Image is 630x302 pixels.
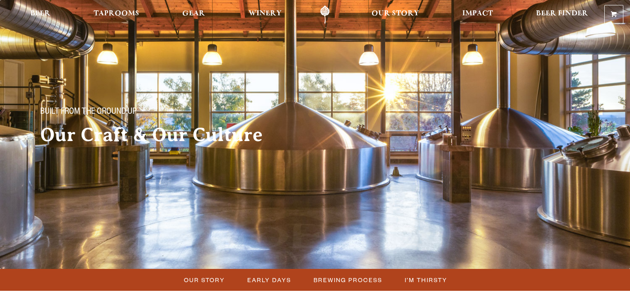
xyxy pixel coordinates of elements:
[366,5,425,24] a: Our Story
[457,5,498,24] a: Impact
[94,10,139,17] span: Taprooms
[88,5,145,24] a: Taprooms
[179,274,229,286] a: Our Story
[243,5,287,24] a: Winery
[314,274,382,286] span: Brewing Process
[536,10,588,17] span: Beer Finder
[40,125,299,145] h2: Our Craft & Our Culture
[309,5,340,24] a: Odell Home
[400,274,451,286] a: I’m Thirsty
[531,5,594,24] a: Beer Finder
[25,5,56,24] a: Beer
[405,274,447,286] span: I’m Thirsty
[30,10,51,17] span: Beer
[184,274,225,286] span: Our Story
[309,274,386,286] a: Brewing Process
[40,107,137,118] span: Built From The Ground Up
[462,10,493,17] span: Impact
[247,274,291,286] span: Early Days
[177,5,210,24] a: Gear
[182,10,205,17] span: Gear
[249,10,282,17] span: Winery
[242,274,295,286] a: Early Days
[372,10,419,17] span: Our Story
